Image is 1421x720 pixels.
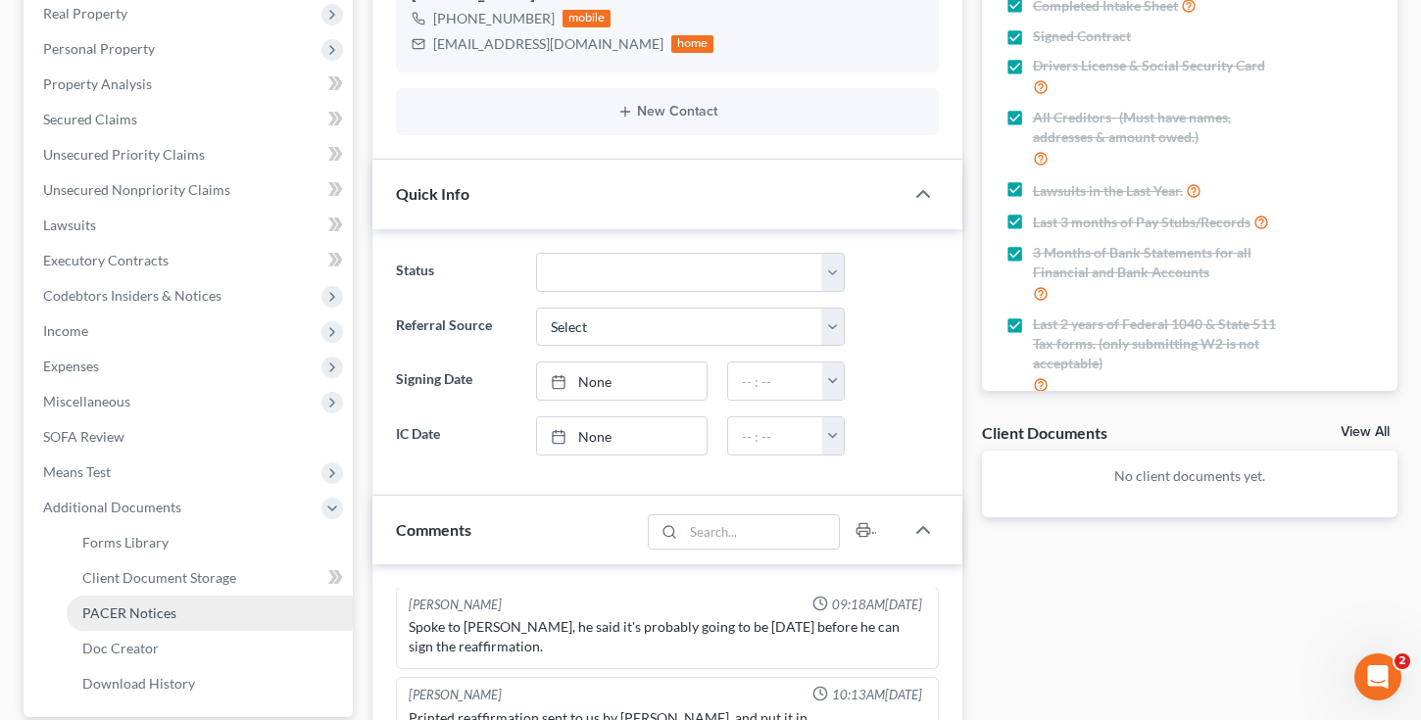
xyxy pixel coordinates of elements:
[43,252,169,268] span: Executory Contracts
[82,675,195,692] span: Download History
[82,640,159,656] span: Doc Creator
[386,253,527,292] label: Status
[43,181,230,198] span: Unsecured Nonpriority Claims
[43,216,96,233] span: Lawsuits
[67,666,353,701] a: Download History
[386,308,527,347] label: Referral Source
[43,287,221,304] span: Codebtors Insiders & Notices
[409,686,502,704] div: [PERSON_NAME]
[67,560,353,596] a: Client Document Storage
[43,146,205,163] span: Unsecured Priority Claims
[998,466,1382,486] p: No client documents yet.
[43,428,124,445] span: SOFA Review
[27,137,353,172] a: Unsecured Priority Claims
[671,35,714,53] div: home
[1341,425,1390,439] a: View All
[43,322,88,339] span: Income
[67,596,353,631] a: PACER Notices
[1033,108,1277,147] span: All Creditors- (Must have names, addresses & amount owed.)
[67,525,353,560] a: Forms Library
[43,5,127,22] span: Real Property
[1395,653,1410,669] span: 2
[386,361,527,401] label: Signing Date
[396,184,469,203] span: Quick Info
[433,34,663,54] div: [EMAIL_ADDRESS][DOMAIN_NAME]
[82,604,176,621] span: PACER Notices
[27,102,353,137] a: Secured Claims
[537,417,707,455] a: None
[396,520,471,539] span: Comments
[67,631,353,666] a: Doc Creator
[27,419,353,455] a: SOFA Review
[82,569,236,586] span: Client Document Storage
[27,67,353,102] a: Property Analysis
[409,596,502,614] div: [PERSON_NAME]
[433,9,555,28] div: [PHONE_NUMBER]
[43,75,152,92] span: Property Analysis
[1033,213,1250,232] span: Last 3 months of Pay Stubs/Records
[683,515,839,549] input: Search...
[728,417,822,455] input: -- : --
[43,358,99,374] span: Expenses
[27,172,353,208] a: Unsecured Nonpriority Claims
[43,40,155,57] span: Personal Property
[43,499,181,515] span: Additional Documents
[982,422,1107,443] div: Client Documents
[832,686,922,704] span: 10:13AM[DATE]
[386,416,527,456] label: IC Date
[832,596,922,614] span: 09:18AM[DATE]
[1033,181,1183,201] span: Lawsuits in the Last Year.
[1033,314,1277,373] span: Last 2 years of Federal 1040 & State 511 Tax forms. (only submitting W2 is not acceptable)
[412,104,923,120] button: New Contact
[563,10,612,27] div: mobile
[728,362,822,400] input: -- : --
[43,393,130,409] span: Miscellaneous
[537,362,707,400] a: None
[43,463,111,480] span: Means Test
[1033,56,1265,75] span: Drivers License & Social Security Card
[43,111,137,127] span: Secured Claims
[1354,653,1401,700] iframe: Intercom live chat
[27,208,353,243] a: Lawsuits
[82,534,169,551] span: Forms Library
[1033,26,1131,46] span: Signed Contract
[409,617,926,656] div: Spoke to [PERSON_NAME], he said it's probably going to be [DATE] before he can sign the reaffirma...
[27,243,353,278] a: Executory Contracts
[1033,243,1277,282] span: 3 Months of Bank Statements for all Financial and Bank Accounts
